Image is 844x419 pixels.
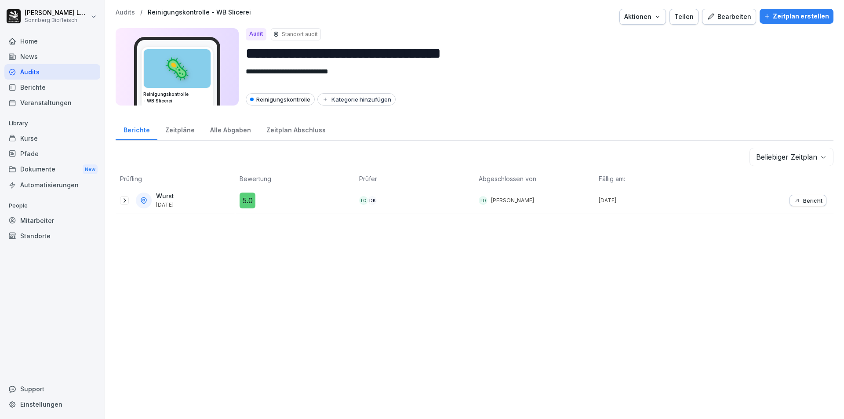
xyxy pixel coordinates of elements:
[760,9,833,24] button: Zeitplan erstellen
[140,9,142,16] p: /
[240,193,255,208] div: 5.0
[317,93,396,106] button: Kategorie hinzufügen
[4,213,100,228] a: Mitarbeiter
[25,9,89,17] p: [PERSON_NAME] Lumetsberger
[479,196,487,205] div: LO
[156,202,174,208] p: [DATE]
[143,91,211,104] h3: Reinigungskontrolle - WB Slicerei
[4,80,100,95] a: Berichte
[368,196,377,205] div: DK
[4,177,100,193] a: Automatisierungen
[4,161,100,178] a: DokumenteNew
[116,9,135,16] a: Audits
[4,146,100,161] a: Pfade
[707,12,751,22] div: Bearbeiten
[803,197,822,204] p: Bericht
[202,118,258,140] a: Alle Abgaben
[4,161,100,178] div: Dokumente
[789,195,826,206] button: Bericht
[764,11,829,21] div: Zeitplan erstellen
[116,118,157,140] a: Berichte
[491,197,534,204] p: [PERSON_NAME]
[4,117,100,131] p: Library
[322,96,391,103] div: Kategorie hinzufügen
[282,30,318,38] p: Standort audit
[619,9,666,25] button: Aktionen
[246,28,266,40] div: Audit
[479,174,589,183] p: Abgeschlossen von
[240,174,350,183] p: Bewertung
[144,49,211,88] div: 🦠
[599,197,714,204] p: [DATE]
[4,397,100,412] a: Einstellungen
[674,12,694,22] div: Teilen
[148,9,251,16] a: Reinigungskontrolle - WB Slicerei
[157,118,202,140] a: Zeitpläne
[25,17,89,23] p: Sonnberg Biofleisch
[4,95,100,110] a: Veranstaltungen
[669,9,698,25] button: Teilen
[4,64,100,80] a: Audits
[355,171,474,187] th: Prüfer
[624,12,661,22] div: Aktionen
[258,118,333,140] a: Zeitplan Abschluss
[246,93,315,106] div: Reinigungskontrolle
[156,193,174,200] p: Wurst
[4,381,100,397] div: Support
[120,174,230,183] p: Prüfling
[702,9,756,25] button: Bearbeiten
[4,49,100,64] a: News
[4,131,100,146] a: Kurse
[594,171,714,187] th: Fällig am:
[359,196,368,205] div: LO
[4,199,100,213] p: People
[4,228,100,244] a: Standorte
[4,33,100,49] a: Home
[83,164,98,175] div: New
